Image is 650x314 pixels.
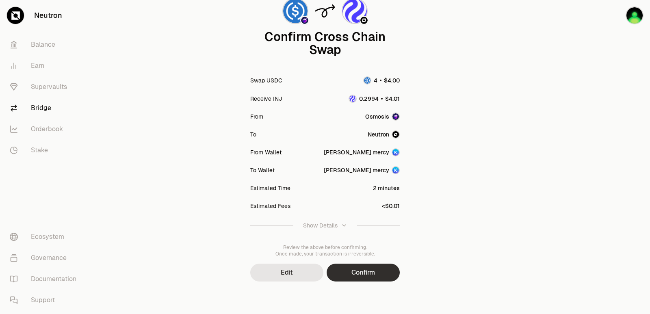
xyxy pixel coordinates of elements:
button: Confirm [327,264,400,282]
div: [PERSON_NAME] mercy [324,166,389,174]
a: Documentation [3,269,88,290]
img: Account Image [392,148,400,156]
span: Osmosis [365,113,389,121]
div: Receive INJ [250,95,282,103]
div: From [250,113,263,121]
button: [PERSON_NAME] mercy [324,148,400,156]
img: Osmosis Logo [301,17,308,24]
a: Governance [3,247,88,269]
div: Review the above before confirming. Once made, your transaction is irreversible. [250,244,400,257]
div: To [250,130,256,139]
div: Estimated Time [250,184,290,192]
a: Bridge [3,97,88,119]
span: Neutron [368,130,389,139]
img: USDC Logo [364,77,370,84]
div: [PERSON_NAME] mercy [324,148,389,156]
a: Supervaults [3,76,88,97]
a: Ecosystem [3,226,88,247]
a: Orderbook [3,119,88,140]
div: From Wallet [250,148,282,156]
img: Neutron Logo [392,130,400,139]
img: Neutron Logo [360,17,368,24]
img: Account Image [392,166,400,174]
a: Balance [3,34,88,55]
div: Confirm Cross Chain Swap [250,30,400,56]
div: To Wallet [250,166,275,174]
div: Swap USDC [250,76,282,84]
div: Estimated Fees [250,202,290,210]
a: Earn [3,55,88,76]
img: Osmosis Logo [392,113,400,121]
button: Show Details [250,215,400,236]
img: sandy mercy [626,6,643,24]
a: Stake [3,140,88,161]
button: Edit [250,264,323,282]
div: Show Details [303,221,338,230]
a: Support [3,290,88,311]
img: INJ Logo [349,95,356,102]
div: 2 minutes [373,184,400,192]
div: <$0.01 [382,202,400,210]
button: [PERSON_NAME] mercy [324,166,400,174]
